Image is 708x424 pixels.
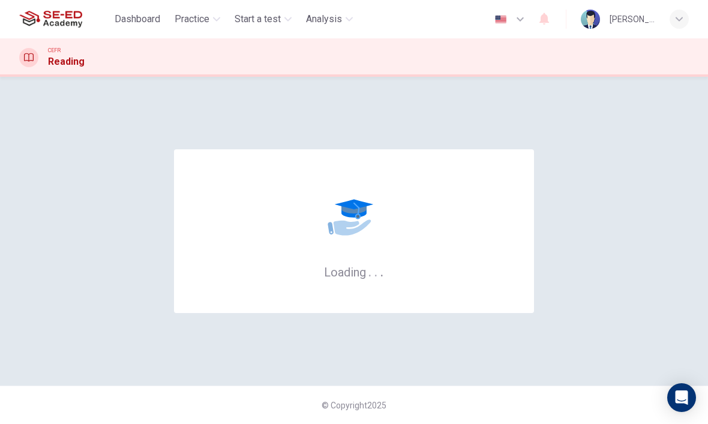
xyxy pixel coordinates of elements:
[48,55,85,69] h1: Reading
[324,264,384,279] h6: Loading
[306,12,342,26] span: Analysis
[175,12,209,26] span: Practice
[493,15,508,24] img: en
[374,261,378,281] h6: .
[667,383,696,412] div: Open Intercom Messenger
[115,12,160,26] span: Dashboard
[322,401,386,410] span: © Copyright 2025
[235,12,281,26] span: Start a test
[110,8,165,30] button: Dashboard
[301,8,358,30] button: Analysis
[380,261,384,281] h6: .
[19,7,82,31] img: SE-ED Academy logo
[368,261,372,281] h6: .
[610,12,655,26] div: [PERSON_NAME]
[581,10,600,29] img: Profile picture
[230,8,296,30] button: Start a test
[19,7,110,31] a: SE-ED Academy logo
[170,8,225,30] button: Practice
[48,46,61,55] span: CEFR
